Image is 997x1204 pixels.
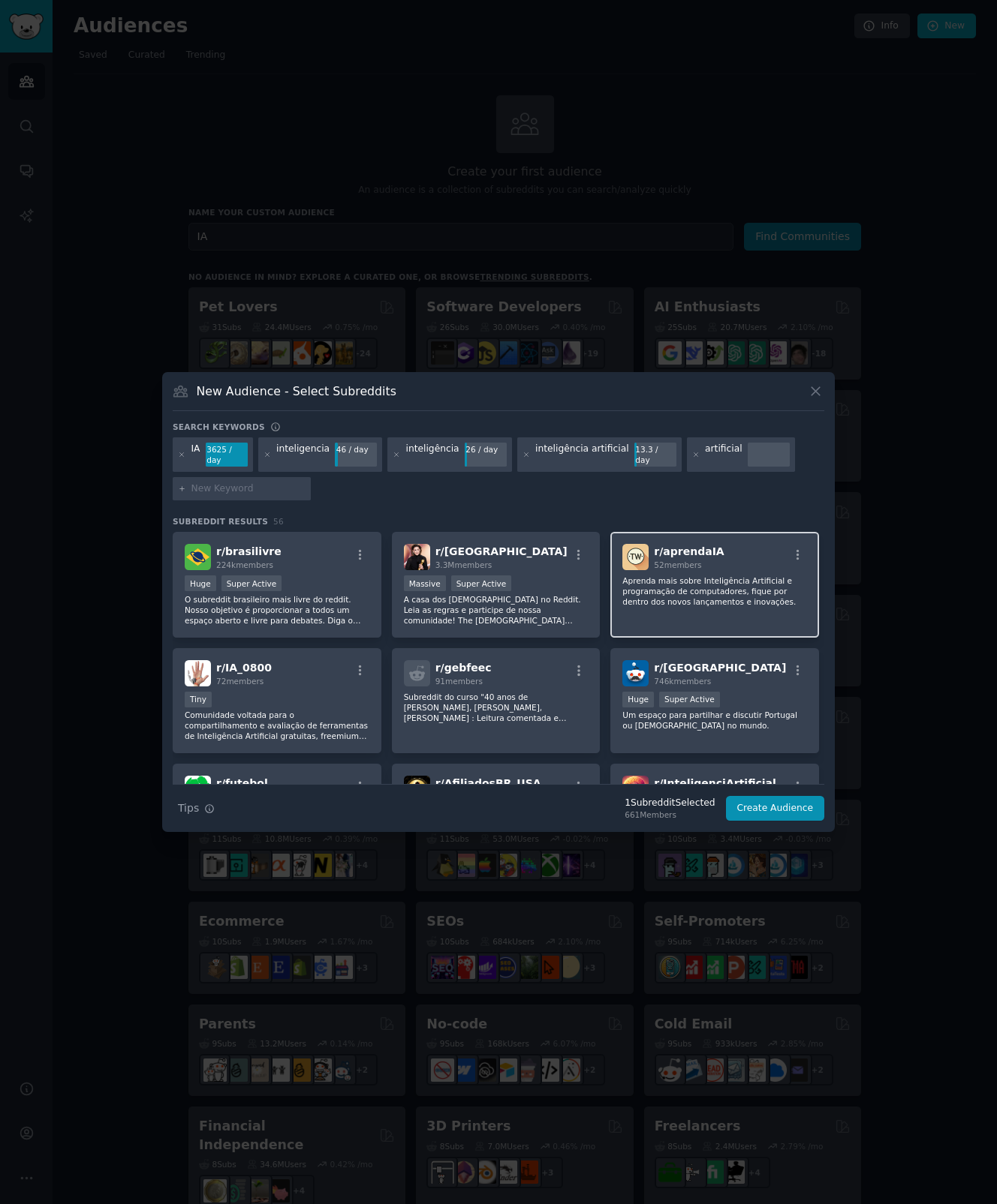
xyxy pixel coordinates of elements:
[221,575,282,591] div: Super Active
[216,777,268,789] span: r/ futebol
[625,809,715,820] div: 661 Members
[435,777,541,789] span: r/ AfiliadosBR_USA
[634,443,676,467] div: 13.3 / day
[185,575,216,591] div: Huge
[335,443,377,456] div: 46 / day
[654,545,724,557] span: r/ aprendaIA
[625,797,715,810] div: 1 Subreddit Selected
[622,575,807,607] p: Aprenda mais sobre Inteligência Artificial e programação de computadores, fique por dentro dos no...
[191,443,200,467] div: IA
[404,544,430,570] img: brasil
[435,545,568,557] span: r/ [GEOGRAPHIC_DATA]
[654,777,776,789] span: r/ InteligenciArtificial
[273,517,284,526] span: 56
[705,443,742,467] div: artificial
[404,575,446,591] div: Massive
[216,545,282,557] span: r/ brasilivre
[465,443,507,456] div: 26 / day
[654,677,711,686] span: 746k members
[435,677,483,686] span: 91 members
[435,560,492,569] span: 3.3M members
[654,662,786,674] span: r/ [GEOGRAPHIC_DATA]
[622,692,654,707] div: Huge
[206,443,248,467] div: 3625 / day
[216,560,273,569] span: 224k members
[191,482,306,496] input: New Keyword
[622,544,649,570] img: aprendaIA
[185,692,212,707] div: Tiny
[406,443,459,467] div: inteligência
[185,710,369,741] p: Comunidade voltada para o compartilhamento e avaliação de ferramentas de Inteligência Artificial ...
[622,776,649,802] img: InteligenciArtificial
[622,660,649,686] img: portugal
[659,692,720,707] div: Super Active
[216,677,264,686] span: 72 members
[535,443,628,467] div: inteligência artificial
[185,544,211,570] img: brasilivre
[404,776,430,802] img: AfiliadosBR_USA
[451,575,512,591] div: Super Active
[185,776,211,802] img: futebol
[197,383,396,399] h3: New Audience - Select Subreddits
[185,660,211,686] img: IA_0800
[404,692,589,723] p: Subreddit do curso "40 anos de [PERSON_NAME], [PERSON_NAME], [PERSON_NAME] : Leitura comentada e ...
[185,594,369,626] p: O subreddit brasileiro mais livre do reddit. Nosso objetivo é proporcionar a todos um espaço aber...
[622,710,807,731] p: Um espaço para partilhar e discutir Portugal ou [DEMOGRAPHIC_DATA] no mundo.
[173,795,220,821] button: Tips
[654,560,701,569] span: 52 members
[178,800,199,816] span: Tips
[404,594,589,626] p: A casa dos [DEMOGRAPHIC_DATA] no Reddit. Leia as regras e participe de nossa comunidade! The [DEM...
[276,443,330,467] div: inteligencia
[435,662,492,674] span: r/ gebfeec
[216,662,272,674] span: r/ IA_0800
[726,796,825,821] button: Create Audience
[173,422,265,432] h3: Search keywords
[173,516,268,527] span: Subreddit Results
